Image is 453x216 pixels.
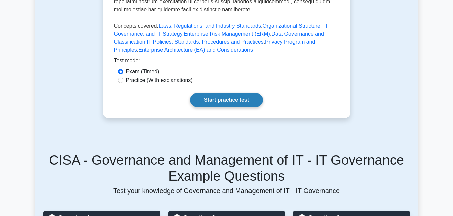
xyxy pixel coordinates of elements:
[126,68,160,76] label: Exam (Timed)
[147,39,263,45] a: IT Policies, Standards, Procedures and Practices
[114,23,328,37] a: Organizational Structure, IT Governance, and IT Strategy
[184,31,270,37] a: Enterprise Risk Management (ERM)
[114,57,339,68] div: Test mode:
[114,22,339,57] p: Concepts covered: , , , , , ,
[43,152,410,184] h5: CISA - Governance and Management of IT - IT Governance Example Questions
[158,23,261,29] a: Laws, Regulations, and Industry Standards
[138,47,253,53] a: Enterprise Architecture (EA) and Considerations
[126,76,193,84] label: Practice (With explanations)
[190,93,263,107] a: Start practice test
[43,187,410,195] p: Test your knowledge of Governance and Management of IT - IT Governance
